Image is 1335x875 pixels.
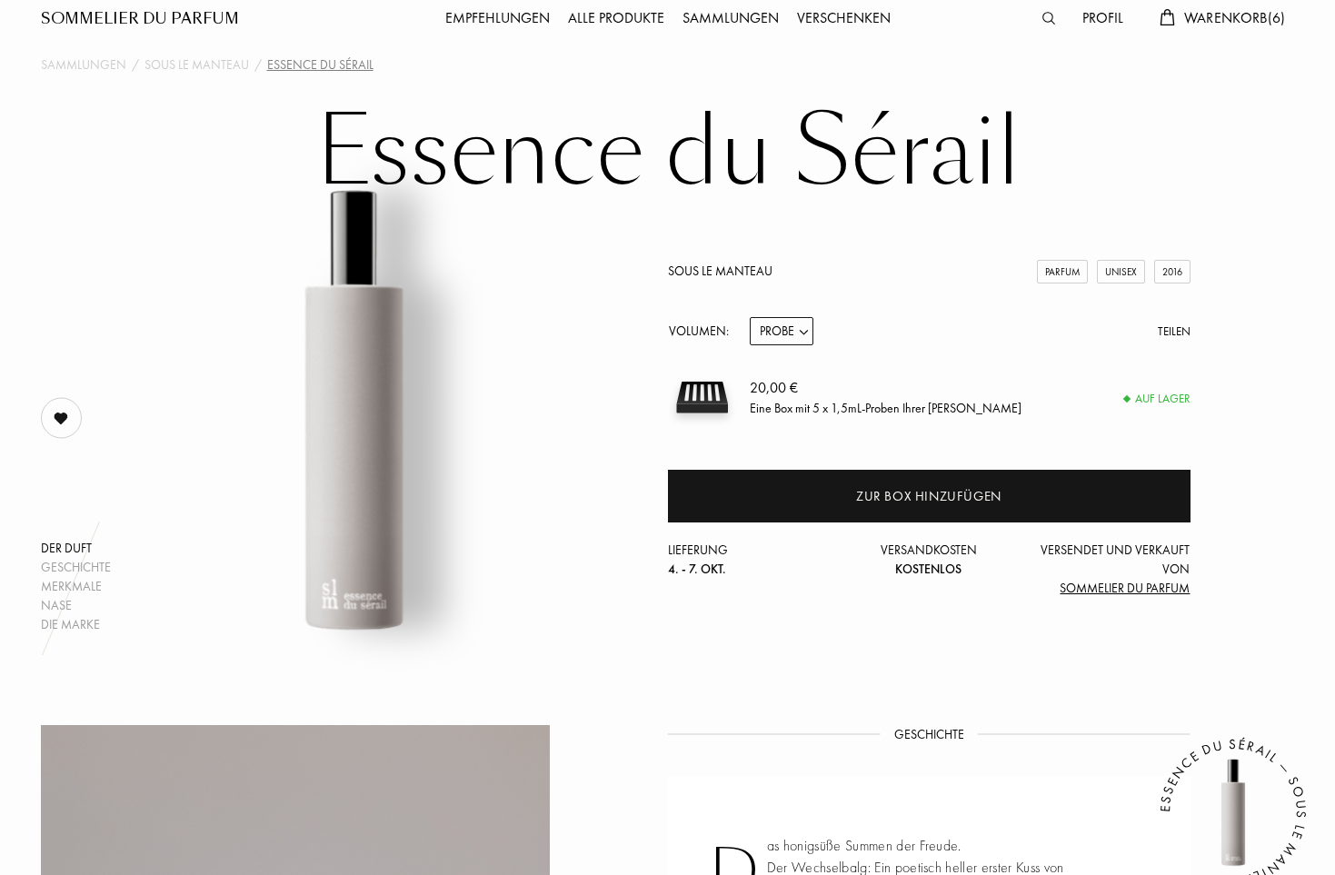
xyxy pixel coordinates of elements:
[1037,260,1088,284] div: Parfum
[267,55,374,75] div: Essence du Sérail
[1158,323,1191,341] div: Teilen
[750,377,1021,399] div: 20,00 €
[1042,12,1055,25] img: search_icn.svg
[43,400,79,436] img: like_p.png
[1060,580,1190,596] span: Sommelier du Parfum
[1160,9,1174,25] img: cart.svg
[1154,260,1191,284] div: 2016
[41,615,111,634] div: Die Marke
[895,561,961,577] span: Kostenlos
[668,541,842,579] div: Lieferung
[1016,541,1191,598] div: Versendet und verkauft von
[254,55,262,75] div: /
[559,8,673,27] a: Alle Produkte
[41,577,111,596] div: Merkmale
[41,558,111,577] div: Geschichte
[788,7,900,31] div: Verschenken
[1124,390,1191,408] div: Auf Lager
[436,7,559,31] div: Empfehlungen
[41,55,126,75] a: Sammlungen
[668,363,736,432] img: sample box
[750,399,1021,418] div: Eine Box mit 5 x 1,5mL-Proben Ihrer [PERSON_NAME]
[673,8,788,27] a: Sammlungen
[1184,8,1286,27] span: Warenkorb ( 6 )
[41,596,111,615] div: Nase
[132,55,139,75] div: /
[788,8,900,27] a: Verschenken
[41,539,111,558] div: Der Duft
[1073,8,1132,27] a: Profil
[41,8,239,30] a: Sommelier du Parfum
[668,263,772,279] a: Sous le Manteau
[1179,758,1288,867] img: Essence du Sérail
[1073,7,1132,31] div: Profil
[214,103,1122,203] h1: Essence du Sérail
[673,7,788,31] div: Sammlungen
[436,8,559,27] a: Empfehlungen
[668,561,726,577] span: 4. - 7. Okt.
[1097,260,1145,284] div: Unisex
[856,486,1001,507] div: Zur Box hinzufügen
[559,7,673,31] div: Alle Produkte
[842,541,1016,579] div: Versandkosten
[144,55,249,75] a: Sous le Manteau
[129,184,579,634] img: Essence du Sérail Sous le Manteau
[668,317,739,345] div: Volumen:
